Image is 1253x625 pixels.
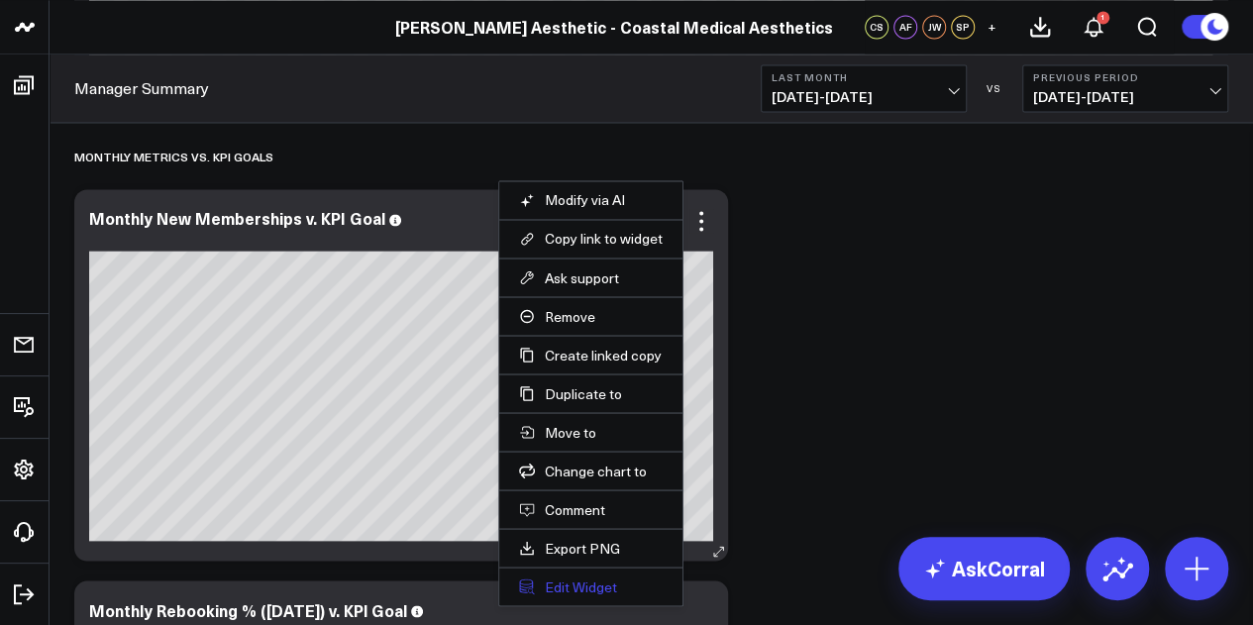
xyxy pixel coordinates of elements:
button: Copy link to widget [519,230,663,248]
div: SP [951,15,975,39]
button: Modify via AI [519,191,663,209]
button: Edit Widget [519,577,663,595]
div: JW [922,15,946,39]
div: Monthly Rebooking % ([DATE]) v. KPl Goal [89,598,407,620]
button: Ask support [519,268,663,286]
div: Monthly Metrics vs. KPI Goals [74,134,273,179]
div: AF [893,15,917,39]
button: Move to [519,423,663,441]
div: CS [865,15,888,39]
b: Last Month [772,71,956,83]
a: Manager Summary [74,77,209,99]
b: Previous Period [1033,71,1217,83]
div: VS [977,82,1012,94]
div: Monthly New Memberships v. KPI Goal [89,207,385,229]
button: Last Month[DATE]-[DATE] [761,64,967,112]
div: 1 [1096,11,1109,24]
button: Create linked copy [519,346,663,364]
button: + [980,15,1003,39]
a: [PERSON_NAME] Aesthetic - Coastal Medical Aesthetics [395,16,833,38]
a: Export PNG [519,539,663,557]
span: [DATE] - [DATE] [772,89,956,105]
span: + [988,20,996,34]
button: Duplicate to [519,384,663,402]
a: AskCorral [898,537,1070,600]
button: Change chart to [519,462,663,479]
span: [DATE] - [DATE] [1033,89,1217,105]
button: Comment [519,500,663,518]
button: Remove [519,307,663,325]
button: Previous Period[DATE]-[DATE] [1022,64,1228,112]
